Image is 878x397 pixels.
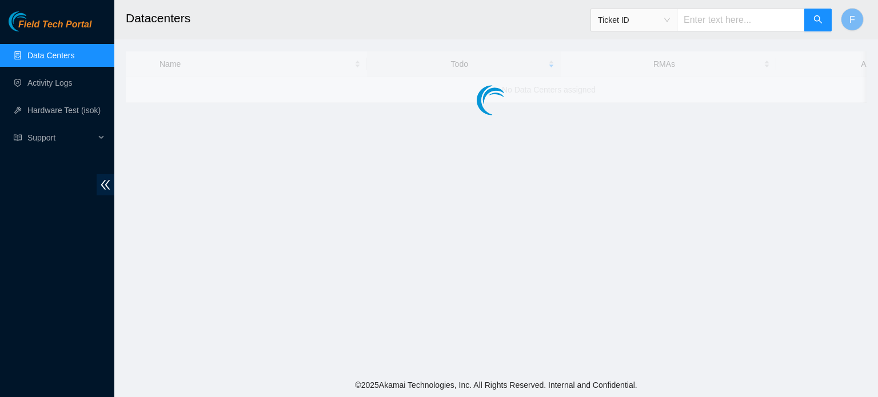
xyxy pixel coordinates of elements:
[27,126,95,149] span: Support
[18,19,91,30] span: Field Tech Portal
[849,13,855,27] span: F
[27,51,74,60] a: Data Centers
[27,78,73,87] a: Activity Logs
[27,106,101,115] a: Hardware Test (isok)
[9,21,91,35] a: Akamai TechnologiesField Tech Portal
[841,8,864,31] button: F
[97,174,114,195] span: double-left
[677,9,805,31] input: Enter text here...
[813,15,823,26] span: search
[804,9,832,31] button: search
[598,11,670,29] span: Ticket ID
[14,134,22,142] span: read
[114,373,878,397] footer: © 2025 Akamai Technologies, Inc. All Rights Reserved. Internal and Confidential.
[9,11,58,31] img: Akamai Technologies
